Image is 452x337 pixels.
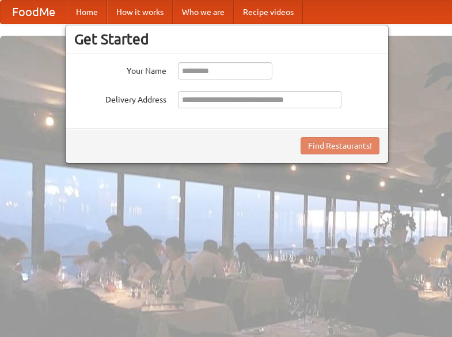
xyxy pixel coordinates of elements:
[1,1,67,24] a: FoodMe
[74,91,166,105] label: Delivery Address
[107,1,173,24] a: How it works
[173,1,234,24] a: Who we are
[234,1,303,24] a: Recipe videos
[74,62,166,77] label: Your Name
[67,1,107,24] a: Home
[74,31,379,48] h3: Get Started
[301,137,379,154] button: Find Restaurants!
